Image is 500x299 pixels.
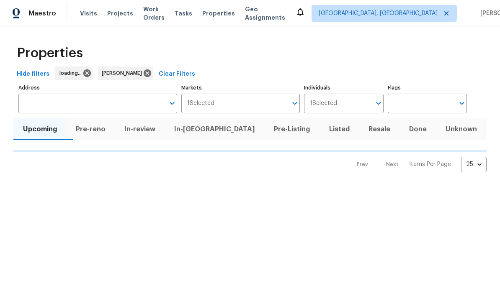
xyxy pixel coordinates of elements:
div: loading... [55,66,93,80]
span: Pre-Listing [270,123,314,135]
span: loading... [59,69,85,77]
label: Address [18,85,177,90]
span: Upcoming [18,123,61,135]
span: Projects [107,9,133,18]
span: Maestro [28,9,56,18]
span: [PERSON_NAME] [102,69,145,77]
span: Visits [80,9,97,18]
button: Clear Filters [155,66,198,82]
p: Items Per Page [409,160,451,169]
span: Properties [17,49,83,57]
span: Listed [325,123,354,135]
span: Geo Assignments [245,5,285,22]
span: Properties [202,9,235,18]
span: In-review [120,123,160,135]
div: 25 [461,153,487,175]
button: Open [166,97,178,109]
span: 1 Selected [310,100,337,107]
nav: Pagination Navigation [349,157,487,172]
button: Open [289,97,301,109]
button: Hide filters [13,66,53,82]
span: Work Orders [143,5,165,22]
button: Open [456,97,468,109]
button: Open [373,97,384,109]
span: Unknown [441,123,482,135]
label: Markets [181,85,300,90]
span: Resale [364,123,394,135]
div: [PERSON_NAME] [98,66,153,80]
span: Pre-reno [71,123,110,135]
span: In-[GEOGRAPHIC_DATA] [170,123,260,135]
span: 1 Selected [187,100,214,107]
label: Individuals [304,85,383,90]
span: Tasks [175,10,192,16]
span: [GEOGRAPHIC_DATA], [GEOGRAPHIC_DATA] [319,9,438,18]
span: Clear Filters [159,69,195,79]
span: Done [405,123,431,135]
label: Flags [388,85,467,90]
span: Hide filters [17,69,49,79]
